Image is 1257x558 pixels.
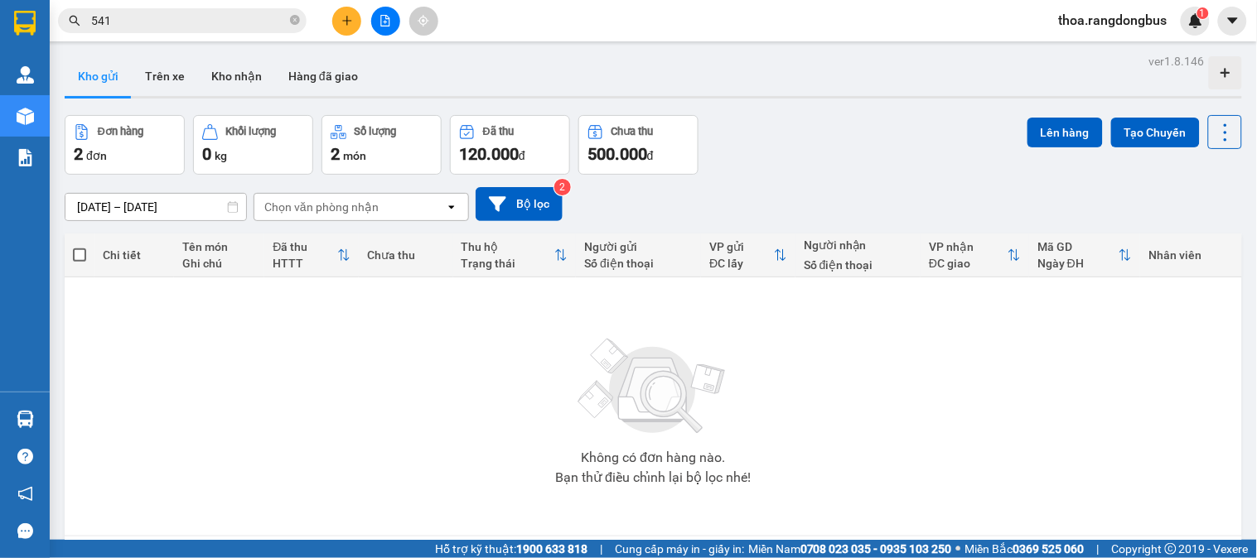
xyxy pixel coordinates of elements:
[1197,7,1209,19] sup: 1
[418,15,429,26] span: aim
[182,240,256,253] div: Tên món
[14,11,36,36] img: logo-vxr
[103,248,166,262] div: Chi tiết
[476,187,563,221] button: Bộ lọc
[1188,13,1203,28] img: icon-new-feature
[17,449,33,464] span: question-circle
[367,248,445,262] div: Chưa thu
[17,149,34,166] img: solution-icon
[332,7,361,36] button: plus
[647,149,654,162] span: đ
[1027,118,1103,147] button: Lên hàng
[1218,7,1247,36] button: caret-down
[193,115,313,175] button: Khối lượng0kg
[1200,7,1206,19] span: 1
[371,7,400,36] button: file-add
[483,126,514,137] div: Đã thu
[519,149,525,162] span: đ
[516,542,587,556] strong: 1900 633 818
[554,179,571,195] sup: 2
[17,66,34,84] img: warehouse-icon
[462,240,555,253] div: Thu hộ
[921,233,1029,277] th: Toggle SortBy
[226,126,277,137] div: Khối lượng
[584,257,693,270] div: Số điện thoại
[132,56,198,96] button: Trên xe
[804,238,912,252] div: Người nhận
[74,144,83,164] span: 2
[273,257,337,270] div: HTTT
[1097,540,1100,558] span: |
[1149,52,1205,70] div: ver 1.8.146
[578,115,699,175] button: Chưa thu500.000đ
[290,15,300,25] span: close-circle
[584,240,693,253] div: Người gửi
[17,523,33,539] span: message
[701,233,795,277] th: Toggle SortBy
[182,257,256,270] div: Ghi chú
[343,149,366,162] span: món
[69,15,80,26] span: search
[748,540,952,558] span: Miền Nam
[17,486,33,502] span: notification
[459,144,519,164] span: 120.000
[341,15,353,26] span: plus
[453,233,577,277] th: Toggle SortBy
[98,126,143,137] div: Đơn hàng
[1165,543,1177,555] span: copyright
[1226,13,1240,28] span: caret-down
[1037,257,1119,270] div: Ngày ĐH
[570,329,736,445] img: svg+xml;base64,PHN2ZyBjbGFzcz0ibGlzdC1wbHVnX19zdmciIHhtbG5zPSJodHRwOi8vd3d3LnczLm9yZy8yMDAwL3N2Zy...
[202,144,211,164] span: 0
[615,540,744,558] span: Cung cấp máy in - giấy in:
[709,240,774,253] div: VP gửi
[929,240,1008,253] div: VP nhận
[462,257,555,270] div: Trạng thái
[264,199,379,215] div: Chọn văn phòng nhận
[86,149,107,162] span: đơn
[1111,118,1200,147] button: Tạo Chuyến
[322,115,442,175] button: Số lượng2món
[17,411,34,428] img: warehouse-icon
[91,12,287,30] input: Tìm tên, số ĐT hoặc mã đơn
[612,126,654,137] div: Chưa thu
[1029,233,1140,277] th: Toggle SortBy
[587,144,647,164] span: 500.000
[956,546,961,552] span: ⚪️
[581,451,725,464] div: Không có đơn hàng nào.
[445,200,458,214] svg: open
[275,56,371,96] button: Hàng đã giao
[450,115,570,175] button: Đã thu120.000đ
[264,233,359,277] th: Toggle SortBy
[600,540,602,558] span: |
[215,149,227,162] span: kg
[929,257,1008,270] div: ĐC giao
[290,13,300,29] span: close-circle
[1013,542,1085,556] strong: 0369 525 060
[965,540,1085,558] span: Miền Bắc
[800,542,952,556] strong: 0708 023 035 - 0935 103 250
[65,115,185,175] button: Đơn hàng2đơn
[555,471,751,484] div: Bạn thử điều chỉnh lại bộ lọc nhé!
[17,108,34,125] img: warehouse-icon
[409,7,438,36] button: aim
[1046,10,1181,31] span: thoa.rangdongbus
[1037,240,1119,253] div: Mã GD
[380,15,391,26] span: file-add
[65,56,132,96] button: Kho gửi
[331,144,340,164] span: 2
[273,240,337,253] div: Đã thu
[65,194,246,220] input: Select a date range.
[1148,248,1233,262] div: Nhân viên
[435,540,587,558] span: Hỗ trợ kỹ thuật:
[709,257,774,270] div: ĐC lấy
[355,126,397,137] div: Số lượng
[1209,56,1242,89] div: Tạo kho hàng mới
[804,258,912,272] div: Số điện thoại
[198,56,275,96] button: Kho nhận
